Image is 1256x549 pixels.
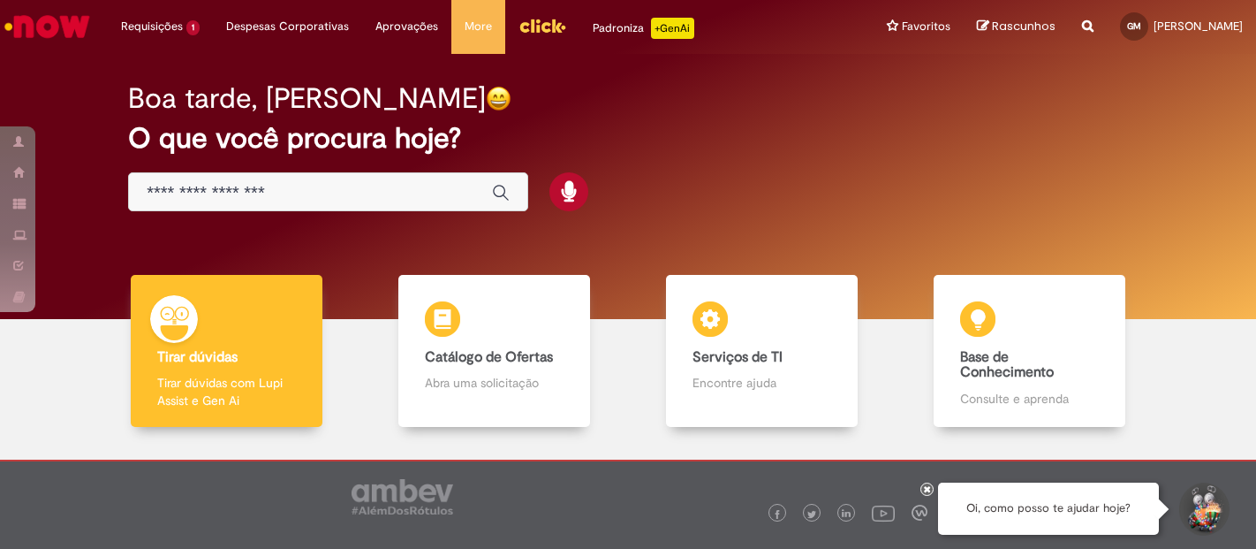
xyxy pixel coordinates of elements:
a: Base de Conhecimento Consulte e aprenda [896,275,1163,428]
span: Aprovações [375,18,438,35]
button: Iniciar Conversa de Suporte [1177,483,1230,536]
span: Despesas Corporativas [226,18,349,35]
p: Encontre ajuda [692,374,831,392]
b: Tirar dúvidas [157,348,238,366]
p: +GenAi [651,18,694,39]
b: Base de Conhecimento [960,348,1054,382]
span: GM [1127,20,1141,32]
b: Serviços de TI [692,348,783,366]
div: Oi, como posso te ajudar hoje? [938,483,1159,535]
a: Catálogo de Ofertas Abra uma solicitação [360,275,628,428]
h2: O que você procura hoje? [128,123,1128,154]
img: ServiceNow [2,9,93,44]
p: Abra uma solicitação [425,374,564,392]
img: logo_footer_ambev_rotulo_gray.png [352,479,453,515]
p: Tirar dúvidas com Lupi Assist e Gen Ai [157,374,296,409]
span: [PERSON_NAME] [1154,19,1243,34]
p: Consulte e aprenda [960,390,1099,408]
a: Rascunhos [977,19,1055,35]
span: Rascunhos [992,18,1055,34]
span: More [465,18,492,35]
img: click_logo_yellow_360x200.png [518,12,566,39]
img: happy-face.png [486,86,511,111]
span: 1 [186,20,200,35]
a: Tirar dúvidas Tirar dúvidas com Lupi Assist e Gen Ai [93,275,360,428]
img: logo_footer_youtube.png [872,501,895,524]
img: logo_footer_facebook.png [773,510,782,519]
img: logo_footer_twitter.png [807,510,816,519]
a: Serviços de TI Encontre ajuda [628,275,896,428]
h2: Boa tarde, [PERSON_NAME] [128,83,486,114]
img: logo_footer_linkedin.png [842,509,851,520]
span: Favoritos [902,18,950,35]
b: Catálogo de Ofertas [425,348,553,366]
span: Requisições [121,18,183,35]
img: logo_footer_workplace.png [912,505,927,521]
div: Padroniza [593,18,694,39]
